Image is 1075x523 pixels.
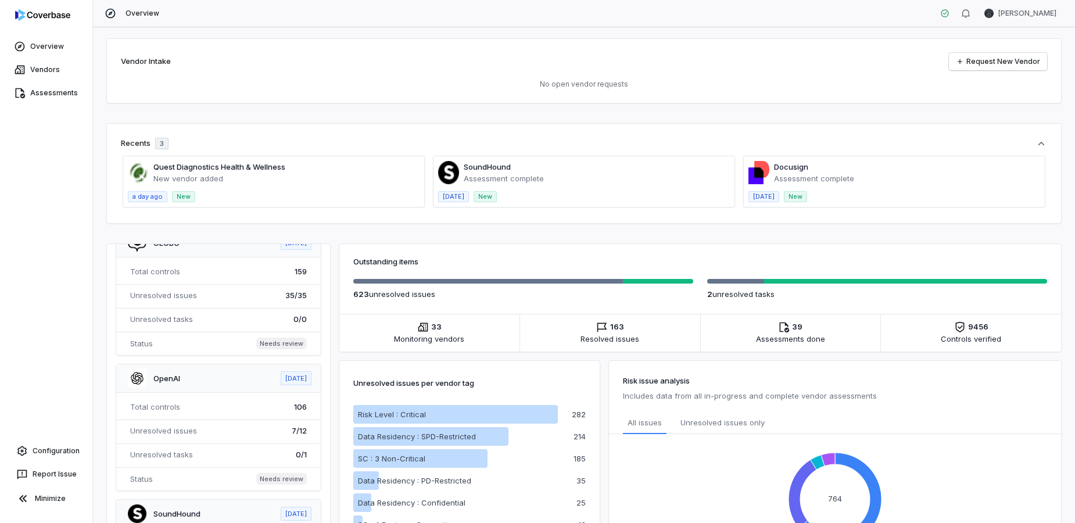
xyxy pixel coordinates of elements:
[949,53,1047,70] a: Request New Vendor
[121,80,1047,89] p: No open vendor requests
[358,409,426,420] p: Risk Level : Critical
[358,453,425,464] p: SC : 3 Non-Critical
[5,487,88,510] button: Minimize
[707,289,712,299] span: 2
[353,256,1047,267] h3: Outstanding items
[2,83,90,103] a: Assessments
[2,36,90,57] a: Overview
[792,321,802,333] span: 39
[998,9,1056,18] span: [PERSON_NAME]
[756,333,825,345] span: Assessments done
[5,440,88,461] a: Configuration
[121,56,171,67] h2: Vendor Intake
[574,455,586,463] p: 185
[121,138,1047,149] button: Recents3
[580,333,639,345] span: Resolved issues
[126,9,159,18] span: Overview
[15,9,70,21] img: logo-D7KZi-bG.svg
[707,288,1047,300] p: unresolved task s
[160,139,164,148] span: 3
[431,321,442,333] span: 33
[984,9,994,18] img: Steve Mancini avatar
[358,475,471,486] p: Data Residency : PD-Restricted
[394,333,464,345] span: Monitoring vendors
[574,433,586,440] p: 214
[353,375,474,391] p: Unresolved issues per vendor tag
[153,238,180,248] a: GLOBO
[2,59,90,80] a: Vendors
[576,477,586,485] p: 35
[572,411,586,418] p: 282
[576,499,586,507] p: 25
[623,375,1047,386] h3: Risk issue analysis
[5,464,88,485] button: Report Issue
[353,288,693,300] p: unresolved issue s
[464,162,511,171] a: SoundHound
[610,321,624,333] span: 163
[774,162,808,171] a: Docusign
[680,417,765,429] span: Unresolved issues only
[353,289,369,299] span: 623
[121,138,169,149] div: Recents
[828,494,842,503] text: 764
[977,5,1063,22] button: Steve Mancini avatar[PERSON_NAME]
[628,417,662,428] span: All issues
[153,162,285,171] a: Quest Diagnostics Health & Wellness
[941,333,1001,345] span: Controls verified
[153,509,200,518] a: SoundHound
[358,431,476,442] p: Data Residency : SPD-Restricted
[968,321,988,333] span: 9456
[358,497,465,508] p: Data Residency : Confidential
[153,374,180,383] a: OpenAI
[623,389,1047,403] p: Includes data from all in-progress and complete vendor assessments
